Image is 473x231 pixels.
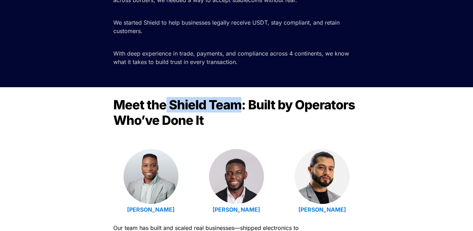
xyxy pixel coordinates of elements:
a: [PERSON_NAME] [127,206,175,213]
span: Meet the Shield Team: Built by Operators Who’ve Done It [113,97,358,128]
span: With deep experience in trade, payments, and compliance across 4 continents, we know what it take... [113,50,351,65]
span: We started Shield to help businesses legally receive USDT, stay compliant, and retain customers. [113,19,341,34]
a: [PERSON_NAME] [298,206,346,213]
a: [PERSON_NAME] [213,206,260,213]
